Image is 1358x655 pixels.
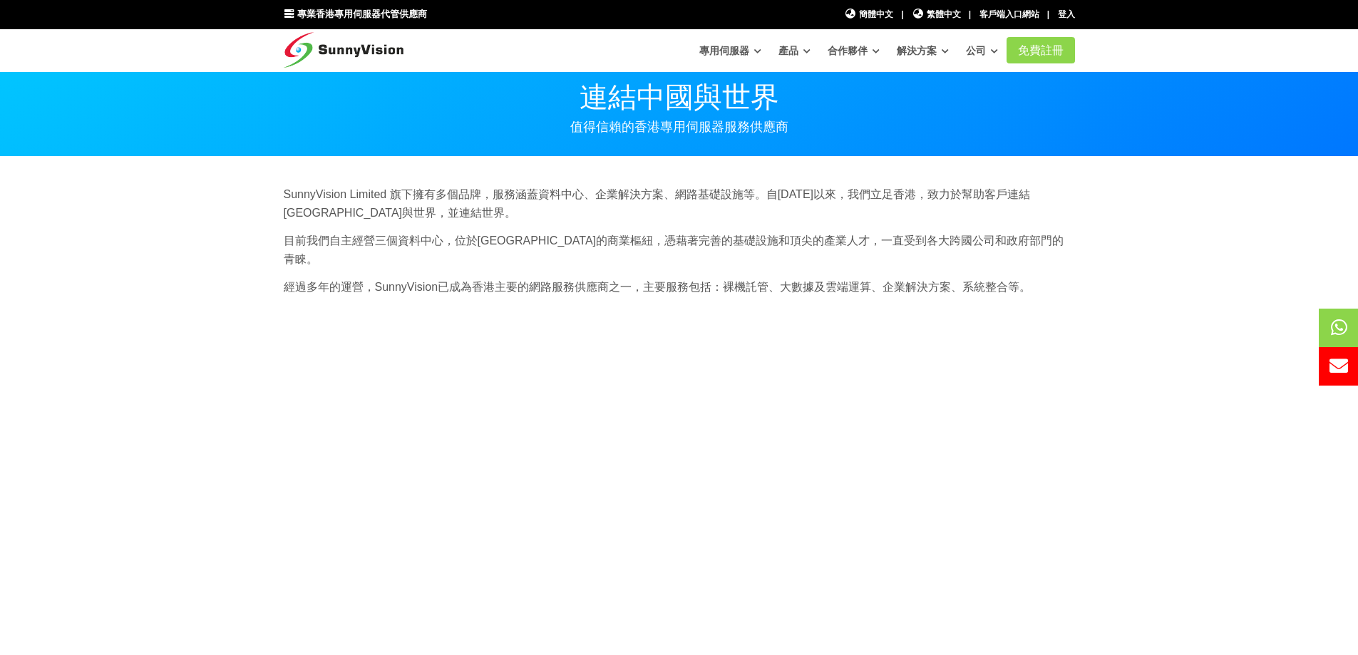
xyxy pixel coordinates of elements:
[284,281,1032,293] font: 經過多年的運營，SunnyVision已成為香港主要的網路服務供應商之一，主要服務包括：裸機託管、大數據及雲端運算、企業解決方案、系統整合等。
[927,9,961,19] font: 繁體中文
[859,9,893,19] font: 簡體中文
[284,188,1031,219] font: SunnyVision Limited 旗下擁有多個品牌，服務涵蓋資料中心、企業解決方案、網路基礎設施等。自[DATE]以來，我們立足香港，致力於幫助客戶連結[GEOGRAPHIC_DATA]與...
[828,45,868,56] font: 合作夥伴
[778,45,798,56] font: 產品
[1047,9,1049,19] font: |
[897,45,937,56] font: 解決方案
[699,38,761,63] a: 專用伺服器
[979,9,1039,19] a: 客戶端入口網站
[297,9,427,19] font: 專業香港專用伺服器代管供應商
[901,9,903,19] font: |
[912,8,961,21] a: 繁體中文
[580,81,779,113] font: 連結中國與世界
[828,38,880,63] a: 合作夥伴
[1007,37,1075,63] a: 免費註冊
[284,328,1075,649] iframe: 為了豐富螢幕閱讀器交互，請在 Grammarly 擴充設定中啟動輔助功能
[1058,9,1075,19] a: 登入
[699,45,749,56] font: 專用伺服器
[778,38,811,63] a: 產品
[284,234,1064,265] font: 目前我們自主經營三個資料中心，位於[GEOGRAPHIC_DATA]的商業樞紐，憑藉著完善的基礎設施和頂尖的產業人才，一直受到各大跨國公司和政府部門的青睞。
[845,8,894,21] a: 簡體中文
[1018,44,1064,56] font: 免費註冊
[897,38,949,63] a: 解決方案
[969,9,971,19] font: |
[966,45,986,56] font: 公司
[966,38,998,63] a: 公司
[570,120,788,134] font: 值得信賴的香港專用伺服器服務供應商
